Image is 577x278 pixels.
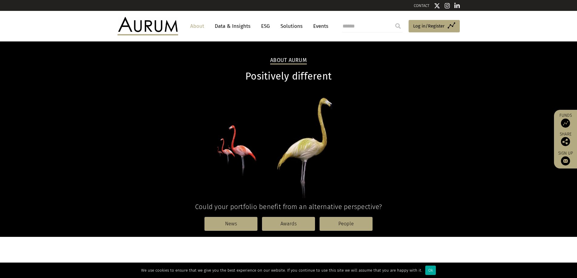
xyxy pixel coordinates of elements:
div: Ok [425,266,436,275]
img: Twitter icon [434,3,440,9]
img: Linkedin icon [454,3,460,9]
img: Instagram icon [445,3,450,9]
img: Share this post [561,137,570,146]
a: About [187,21,207,32]
a: News [204,217,257,231]
img: Sign up to our newsletter [561,156,570,165]
a: CONTACT [414,3,429,8]
img: Aurum [118,17,178,35]
h4: Could your portfolio benefit from an alternative perspective? [118,203,460,211]
a: Awards [262,217,315,231]
h1: Positively different [118,70,460,82]
img: Access Funds [561,119,570,128]
a: Solutions [277,21,306,32]
a: People [320,217,373,231]
input: Submit [392,20,404,32]
a: Funds [557,113,574,128]
span: Log in/Register [413,22,445,30]
a: Sign up [557,151,574,165]
a: ESG [258,21,273,32]
a: Data & Insights [212,21,254,32]
div: Share [557,132,574,146]
a: Log in/Register [409,20,460,33]
a: Events [310,21,328,32]
h2: About Aurum [270,57,307,64]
